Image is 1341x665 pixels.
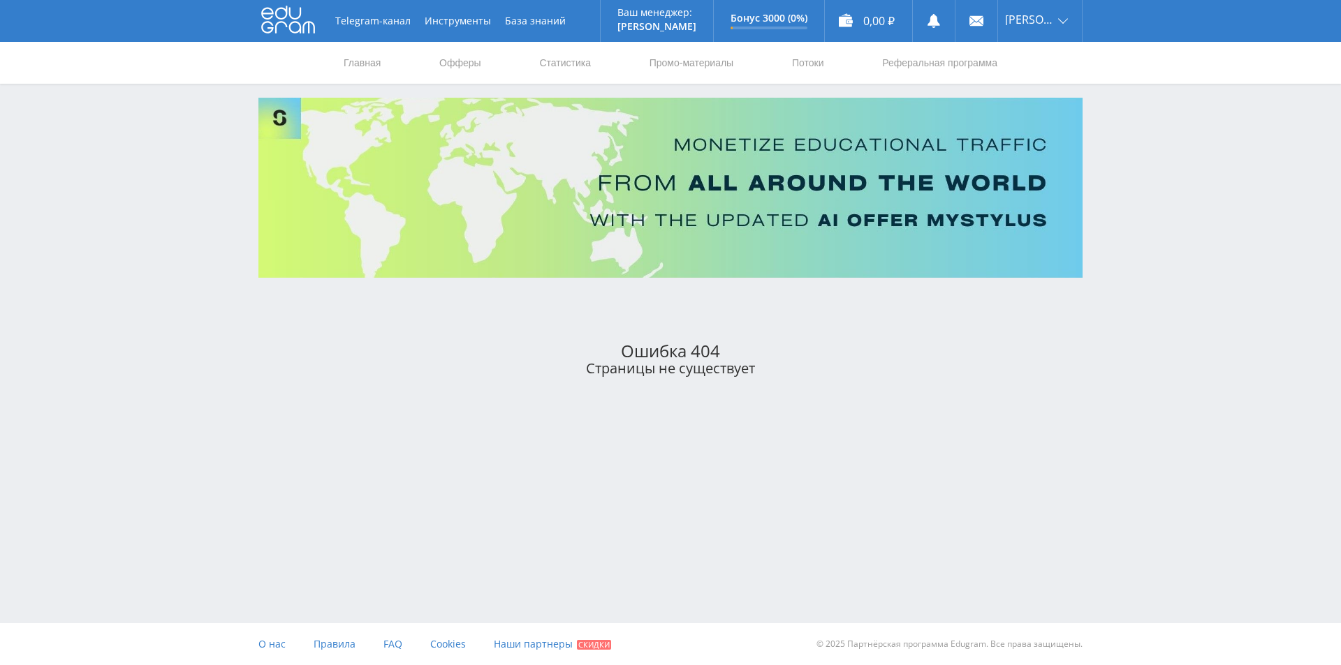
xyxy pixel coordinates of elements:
[648,42,735,84] a: Промо-материалы
[258,341,1083,361] div: Ошибка 404
[731,13,807,24] p: Бонус 3000 (0%)
[430,623,466,665] a: Cookies
[617,21,696,32] p: [PERSON_NAME]
[538,42,592,84] a: Статистика
[258,98,1083,278] img: Banner
[577,640,611,650] span: Скидки
[314,623,356,665] a: Правила
[430,637,466,650] span: Cookies
[617,7,696,18] p: Ваш менеджер:
[494,623,611,665] a: Наши партнеры Скидки
[383,637,402,650] span: FAQ
[314,637,356,650] span: Правила
[383,623,402,665] a: FAQ
[881,42,999,84] a: Реферальная программа
[258,360,1083,376] div: Страницы не существует
[494,637,573,650] span: Наши партнеры
[342,42,382,84] a: Главная
[1005,14,1054,25] span: [PERSON_NAME]
[677,623,1083,665] div: © 2025 Партнёрская программа Edugram. Все права защищены.
[258,637,286,650] span: О нас
[258,623,286,665] a: О нас
[791,42,826,84] a: Потоки
[438,42,483,84] a: Офферы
